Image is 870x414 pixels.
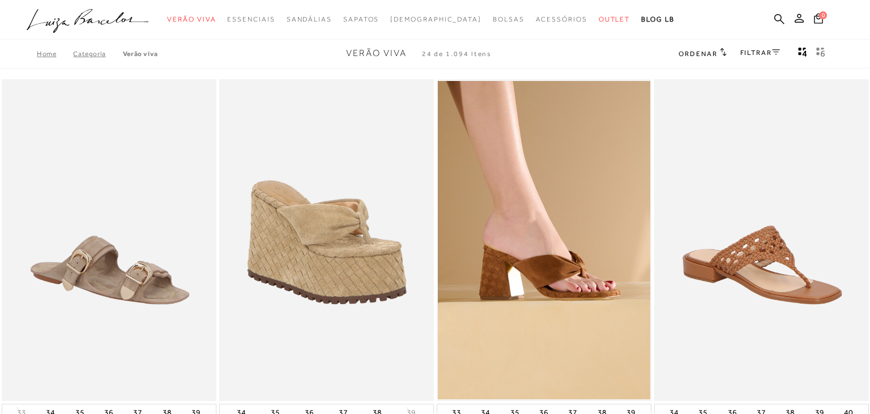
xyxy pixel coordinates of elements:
span: 24 de 1.094 itens [422,50,492,58]
a: Verão Viva [123,50,158,58]
span: Sandálias [287,15,332,23]
img: SANDÁLIA RASTEIRA EM COURO CARAMELO COM TIRAS TRAMADAS [655,81,868,400]
a: categoryNavScreenReaderText [227,9,275,30]
span: [DEMOGRAPHIC_DATA] [390,15,481,23]
img: SANDÁLIA DE DEDO EM CAMURÇA CARAMELO COM SALTO BLOCO TRESSÊ [438,81,650,400]
span: Verão Viva [346,48,407,58]
a: SANDÁLIA RASTEIRA EM COURO CARAMELO COM TIRAS TRAMADAS SANDÁLIA RASTEIRA EM COURO CARAMELO COM TI... [655,81,868,400]
span: BLOG LB [641,15,674,23]
img: RASTEIRA EM CAMURÇA BEGE FENDI COM FIVELAS [3,81,215,400]
a: Home [37,50,73,58]
a: RASTEIRA EM CAMURÇA BEGE FENDI COM FIVELAS RASTEIRA EM CAMURÇA BEGE FENDI COM FIVELAS [3,81,215,400]
span: Essenciais [227,15,275,23]
a: Categoria [73,50,122,58]
a: categoryNavScreenReaderText [599,9,630,30]
button: Mostrar 4 produtos por linha [795,46,811,61]
span: Outlet [599,15,630,23]
a: categoryNavScreenReaderText [287,9,332,30]
span: Bolsas [493,15,524,23]
a: noSubCategoriesText [390,9,481,30]
a: SANDÁLIA DE DEDO EM CAMURÇA CARAMELO COM SALTO BLOCO TRESSÊ SANDÁLIA DE DEDO EM CAMURÇA CARAMELO ... [438,81,650,400]
a: categoryNavScreenReaderText [536,9,587,30]
a: BLOG LB [641,9,674,30]
span: Verão Viva [167,15,216,23]
a: FILTRAR [740,49,780,57]
span: Ordenar [679,50,717,58]
span: Acessórios [536,15,587,23]
a: categoryNavScreenReaderText [493,9,524,30]
img: SANDÁLIA EM CAMURÇA BEGE FENDI COM PLATAFORMA FLAT [220,81,433,400]
button: 0 [811,12,826,28]
span: Sapatos [343,15,379,23]
button: gridText6Desc [813,46,829,61]
a: categoryNavScreenReaderText [343,9,379,30]
a: categoryNavScreenReaderText [167,9,216,30]
a: SANDÁLIA EM CAMURÇA BEGE FENDI COM PLATAFORMA FLAT SANDÁLIA EM CAMURÇA BEGE FENDI COM PLATAFORMA ... [220,81,433,400]
span: 0 [819,11,827,19]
